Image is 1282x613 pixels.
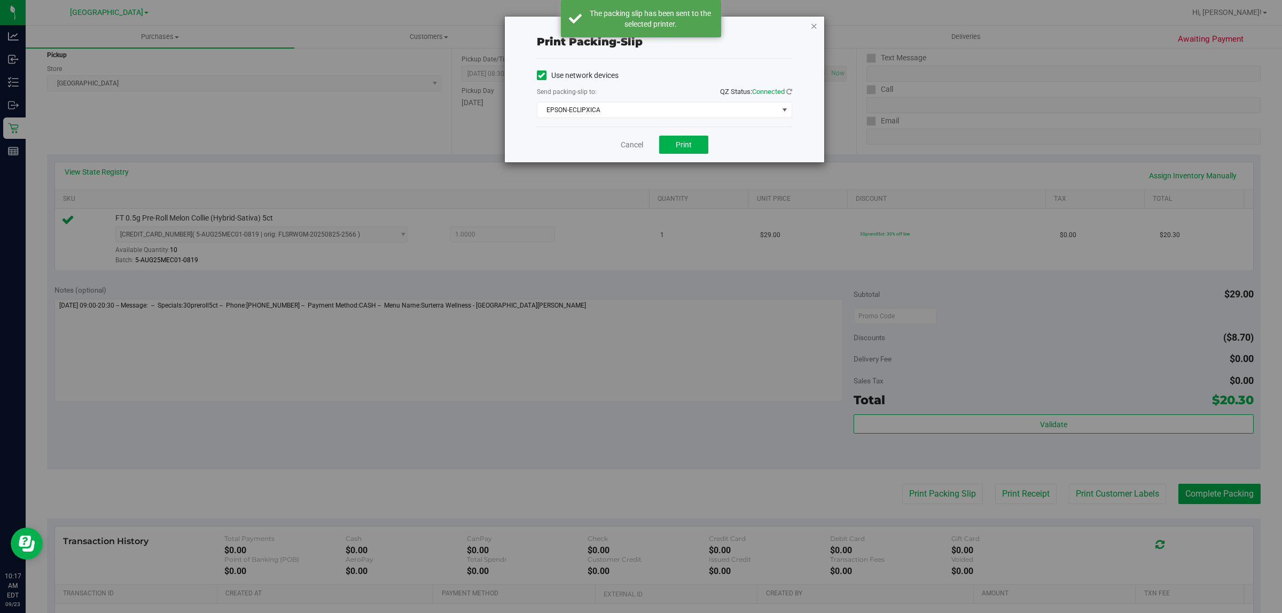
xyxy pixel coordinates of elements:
a: Cancel [621,139,643,151]
button: Print [659,136,708,154]
label: Send packing-slip to: [537,87,597,97]
span: EPSON-ECLIPXICA [537,103,778,117]
iframe: Resource center [11,528,43,560]
span: Print [676,140,692,149]
span: select [778,103,791,117]
label: Use network devices [537,70,619,81]
span: QZ Status: [720,88,792,96]
span: Connected [752,88,785,96]
span: Print packing-slip [537,35,643,48]
div: The packing slip has been sent to the selected printer. [588,8,713,29]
